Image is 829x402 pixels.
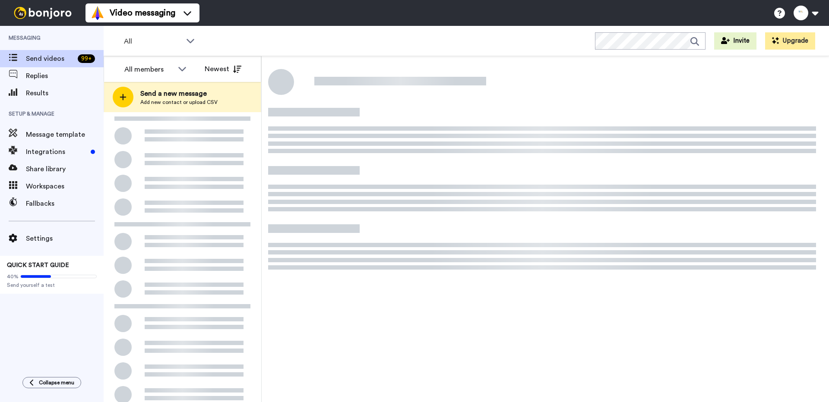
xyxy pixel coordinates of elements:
div: 99 + [78,54,95,63]
span: Send videos [26,53,74,64]
span: Workspaces [26,181,104,192]
button: Collapse menu [22,377,81,388]
span: Results [26,88,104,98]
span: Send a new message [140,88,218,99]
span: 40% [7,273,19,280]
span: Integrations [26,147,87,157]
img: vm-color.svg [91,6,104,20]
span: Collapse menu [39,379,74,386]
span: Share library [26,164,104,174]
div: All members [124,64,174,75]
span: Video messaging [110,7,175,19]
span: QUICK START GUIDE [7,262,69,268]
span: Replies [26,71,104,81]
span: Send yourself a test [7,282,97,289]
span: Add new contact or upload CSV [140,99,218,106]
span: Fallbacks [26,198,104,209]
button: Upgrade [765,32,815,50]
img: bj-logo-header-white.svg [10,7,75,19]
button: Newest [198,60,248,78]
span: Settings [26,233,104,244]
span: All [124,36,182,47]
button: Invite [714,32,756,50]
span: Message template [26,129,104,140]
